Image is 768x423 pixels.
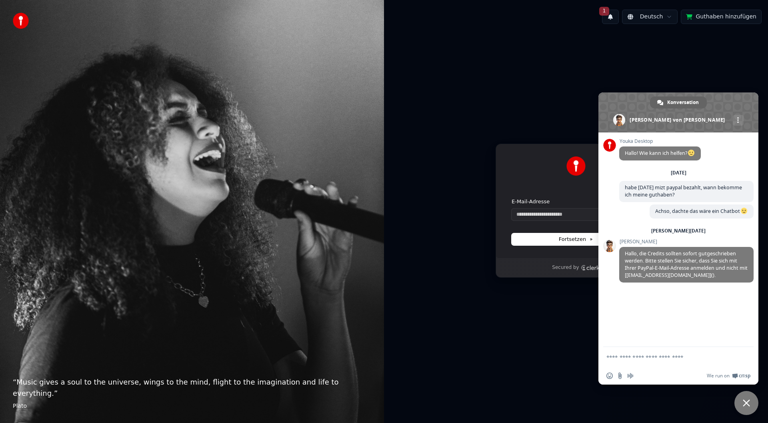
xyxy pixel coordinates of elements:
[707,373,750,379] a: We run onCrisp
[617,373,623,379] span: Datei senden
[552,265,579,271] p: Secured by
[606,373,613,379] span: Einen Emoji einfügen
[512,198,550,205] label: E-Mail-Adresse
[599,7,610,16] span: 1
[619,239,754,245] span: [PERSON_NAME]
[734,391,758,415] div: Chat schließen
[671,170,686,175] div: [DATE]
[651,229,706,233] div: [PERSON_NAME][DATE]
[13,13,29,29] img: youka
[650,96,707,108] div: Konversation
[625,184,742,198] span: habe [DATE] mizt paypal bezahlt, wann bekomme ich meine guthaben?
[655,208,748,215] span: Achso, dachte das wäre ein Chatbot
[606,354,733,361] textarea: Verfassen Sie Ihre Nachricht…
[625,150,695,156] span: Hallo! Wie kann ich helfen?
[581,265,600,271] a: Clerk logo
[13,377,371,399] p: “ Music gives a soul to the universe, wings to the mind, flight to the imagination and life to ev...
[667,96,699,108] span: Konversation
[619,138,701,144] span: Youka Desktop
[602,10,619,24] button: 1
[566,156,586,176] img: Youka
[733,115,744,126] div: Mehr Kanäle
[681,10,762,24] button: Guthaben hinzufügen
[625,250,748,279] span: Hallo, die Credits sollten sofort gutgeschrieben werden. Bitte stellen Sie sicher, dass Sie sich ...
[739,373,750,379] span: Crisp
[627,373,634,379] span: Audionachricht aufzeichnen
[707,373,730,379] span: We run on
[13,402,371,410] footer: Plato
[559,236,593,243] span: Fortsetzen
[512,233,640,245] button: Fortsetzen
